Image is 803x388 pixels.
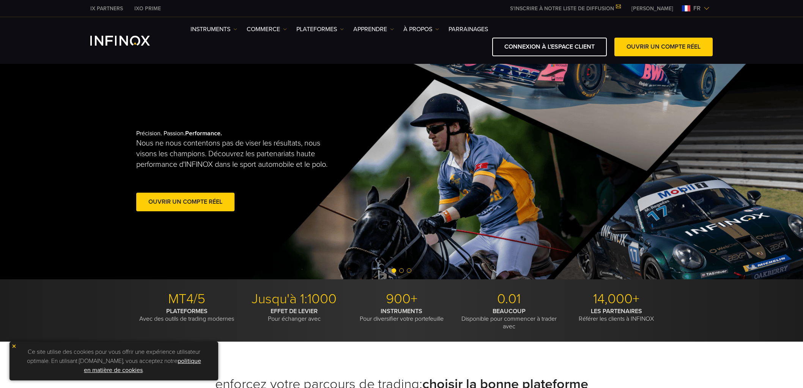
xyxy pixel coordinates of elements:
[591,307,642,315] strong: LES PARTENAIRES
[392,268,396,273] span: Go to slide 1
[458,291,560,307] p: 0.01
[271,307,318,315] strong: EFFET DE LEVIER
[85,5,129,13] a: INFINOX
[129,5,167,13] a: INFINOX
[493,307,526,315] strong: BEAUCOUP
[504,5,626,12] a: S'INSCRIRE À NOTRE LISTE DE DIFFUSION
[614,38,713,56] a: OUVRIR UN COMPTE RÉEL
[166,307,208,315] strong: PLATEFORMES
[565,291,667,307] p: 14,000+
[351,291,452,307] p: 900+
[353,25,394,34] a: APPRENDRE
[247,25,287,34] a: COMMERCE
[136,138,327,170] p: Nous ne nous contentons pas de viser les résultats, nous visons les champions. Découvrez les part...
[626,5,679,13] a: INFINOX MENU
[185,130,222,137] strong: Performance.
[136,307,238,323] p: Avec des outils de trading modernes
[243,307,345,323] p: Pour échanger avec
[296,25,344,34] a: PLATEFORMES
[407,268,411,273] span: Go to slide 3
[403,25,439,34] a: À PROPOS
[690,4,704,13] span: fr
[565,307,667,323] p: Référer les clients à INFINOX
[351,307,452,323] p: Pour diversifier votre portefeuille
[243,291,345,307] p: Jusqu'à 1:1000
[492,38,607,56] a: CONNEXION À L'ESPACE CLIENT
[136,193,235,211] a: Ouvrir un compte réel
[13,345,214,377] p: Ce site utilise des cookies pour vous offrir une expérience utilisateur optimale. En utilisant [D...
[458,307,560,330] p: Disponible pour commencer à trader avec
[191,25,237,34] a: INSTRUMENTS
[136,291,238,307] p: MT4/5
[11,344,17,349] img: yellow close icon
[399,268,404,273] span: Go to slide 2
[90,36,168,46] a: INFINOX Logo
[136,117,375,225] div: Précision. Passion.
[381,307,422,315] strong: INSTRUMENTS
[449,25,488,34] a: Parrainages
